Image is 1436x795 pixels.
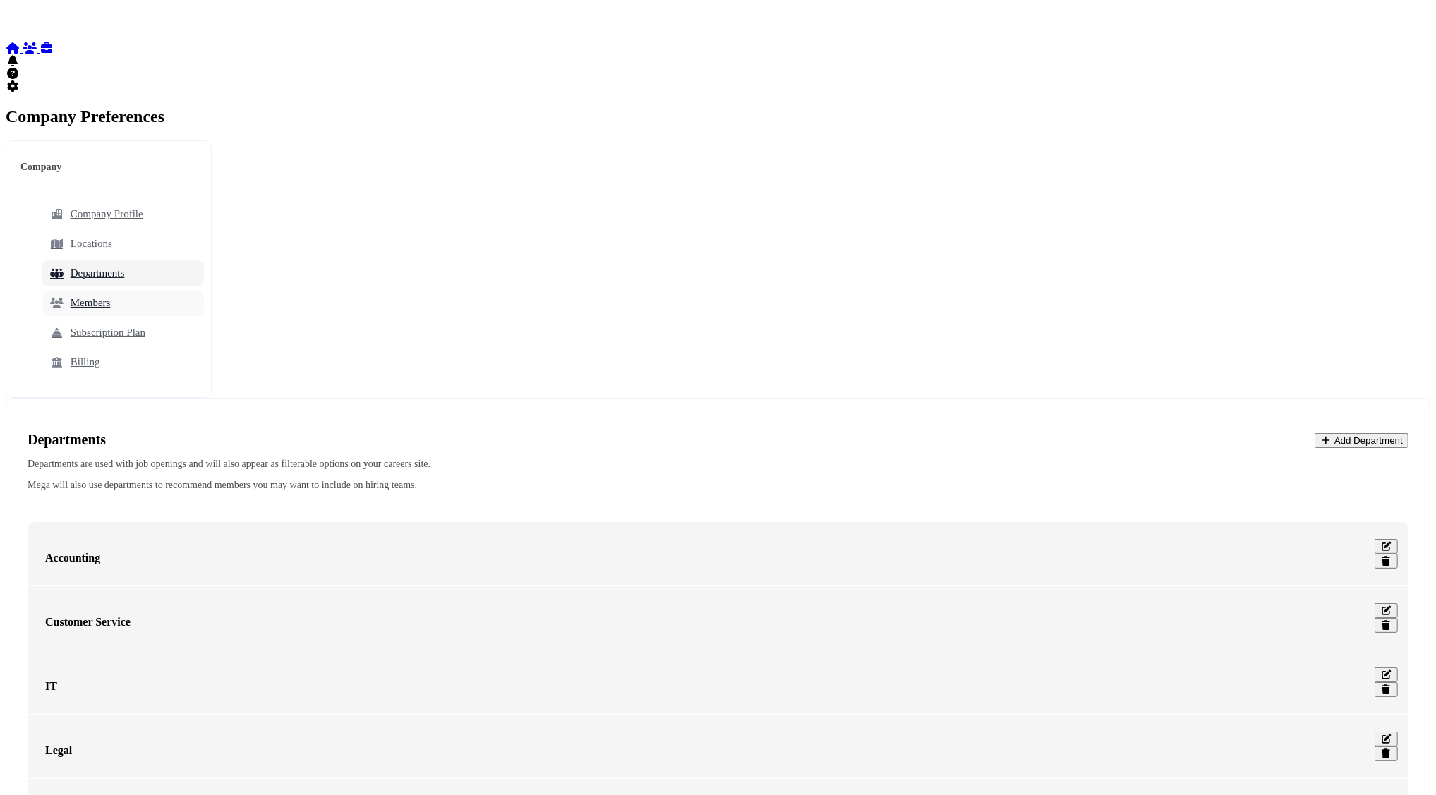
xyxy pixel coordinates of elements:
[38,616,138,629] h3: Customer Service
[42,231,204,257] a: Locations
[1315,433,1408,448] button: Add Department
[38,552,107,564] h3: Accounting
[42,320,204,346] a: Subscription Plan
[42,290,204,316] a: Members
[28,431,1408,448] h2: Departments
[28,459,1408,470] p: Departments are used with job openings and will also appear as filterable options on your careers...
[42,349,204,375] a: Billing
[38,680,64,693] h3: IT
[28,480,1408,491] p: Mega will also use departments to recommend members you may want to include on hiring teams.
[42,201,204,227] a: Company Profile
[1320,435,1403,446] div: Add Department
[42,260,204,286] a: Departments
[13,162,204,173] h3: Company
[6,107,1430,126] h2: Company Preferences
[38,744,79,757] h3: Legal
